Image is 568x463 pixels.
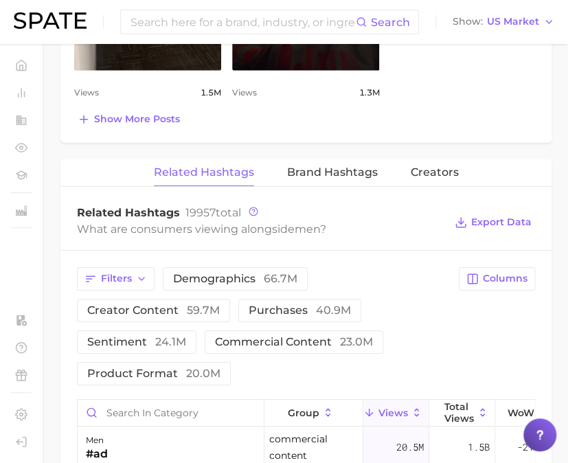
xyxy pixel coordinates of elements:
div: #ad [86,446,108,462]
span: Views [378,407,408,418]
span: 23.0m [340,335,373,348]
span: Views [74,84,99,101]
button: Total Views [429,400,495,427]
div: What are consumers viewing alongside ? [77,220,444,238]
span: product format [87,368,220,379]
img: SPATE [14,12,87,29]
span: Creators [411,166,459,179]
span: Filters [101,273,132,284]
input: Search in category [78,400,264,426]
span: purchases [249,305,351,316]
span: sentiment [87,337,186,348]
button: group [264,400,363,427]
span: Total Views [444,401,474,423]
span: US Market [487,18,539,25]
span: Search [371,16,410,29]
span: 1.3m [359,84,380,101]
button: WoW [495,400,556,427]
span: Related Hashtags [154,166,254,179]
span: WoW [508,407,534,418]
button: Show more posts [74,110,183,129]
span: -21.2% [517,439,550,455]
span: total [185,206,241,219]
span: 1.5b [468,439,490,455]
button: Filters [77,267,155,291]
span: Show [453,18,483,25]
span: Brand Hashtags [287,166,378,179]
span: 20.5m [396,439,424,455]
button: ShowUS Market [449,13,558,31]
span: 59.7m [187,304,220,317]
div: men [86,432,108,449]
span: 19957 [185,206,216,219]
span: group [288,407,319,418]
span: Views [232,84,257,101]
span: 24.1m [155,335,186,348]
span: 1.5m [201,84,221,101]
span: 66.7m [264,272,297,285]
span: demographics [173,273,297,284]
button: Export Data [451,213,535,232]
button: Views [363,400,429,427]
span: Export Data [471,216,532,228]
span: Columns [483,273,527,284]
span: men [295,223,320,236]
span: 40.9m [316,304,351,317]
span: Related Hashtags [77,206,180,219]
input: Search here for a brand, industry, or ingredient [129,10,356,34]
span: creator content [87,305,220,316]
button: Columns [459,267,535,291]
a: Log out. Currently logged in with e-mail lerae.matz@unilever.com. [11,431,32,452]
span: 20.0m [186,367,220,380]
span: commercial content [215,337,373,348]
span: Show more posts [94,113,180,125]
